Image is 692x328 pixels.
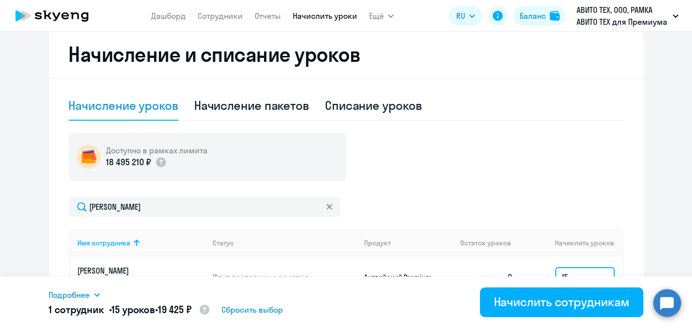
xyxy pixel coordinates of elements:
[69,97,178,113] div: Начисление уроков
[194,97,309,113] div: Начисление пакетов
[494,294,630,310] div: Начислить сотрудникам
[213,272,356,282] p: Идут постоянные занятия
[520,10,546,22] div: Баланс
[78,238,131,247] div: Имя сотрудника
[111,303,155,316] span: 15 уроков
[151,11,186,21] a: Дашборд
[106,145,208,156] h5: Доступно в рамках лимита
[480,287,643,317] button: Начислить сотрудникам
[521,230,622,256] th: Начислить уроков
[369,6,394,26] button: Ещё
[106,156,151,169] p: 18 495 210 ₽
[452,256,522,298] td: 0
[369,10,384,22] span: Ещё
[456,10,465,22] span: RU
[49,289,90,301] span: Подробнее
[78,265,205,289] a: [PERSON_NAME][EMAIL_ADDRESS][DOMAIN_NAME]
[158,303,192,316] span: 19 425 ₽
[255,11,281,21] a: Отчеты
[221,304,283,316] span: Сбросить выбор
[550,11,560,21] img: balance
[213,238,356,247] div: Статус
[364,238,452,247] div: Продукт
[572,4,684,28] button: АВИТО ТЕХ, ООО, РАМКА АВИТО ТЕХ для Премиума
[577,4,669,28] p: АВИТО ТЕХ, ООО, РАМКА АВИТО ТЕХ для Премиума
[49,303,211,318] h5: 1 сотрудник • •
[78,238,205,247] div: Имя сотрудника
[514,6,566,26] button: Балансbalance
[78,265,189,276] p: [PERSON_NAME]
[198,11,243,21] a: Сотрудники
[77,145,101,169] img: wallet-circle.png
[460,238,511,247] span: Остаток уроков
[364,273,438,281] p: Английский Premium
[69,197,340,217] input: Поиск по имени, email, продукту или статусу
[213,238,234,247] div: Статус
[364,238,391,247] div: Продукт
[449,6,482,26] button: RU
[293,11,357,21] a: Начислить уроки
[325,97,422,113] div: Списание уроков
[460,238,522,247] div: Остаток уроков
[69,43,624,66] h2: Начисление и списание уроков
